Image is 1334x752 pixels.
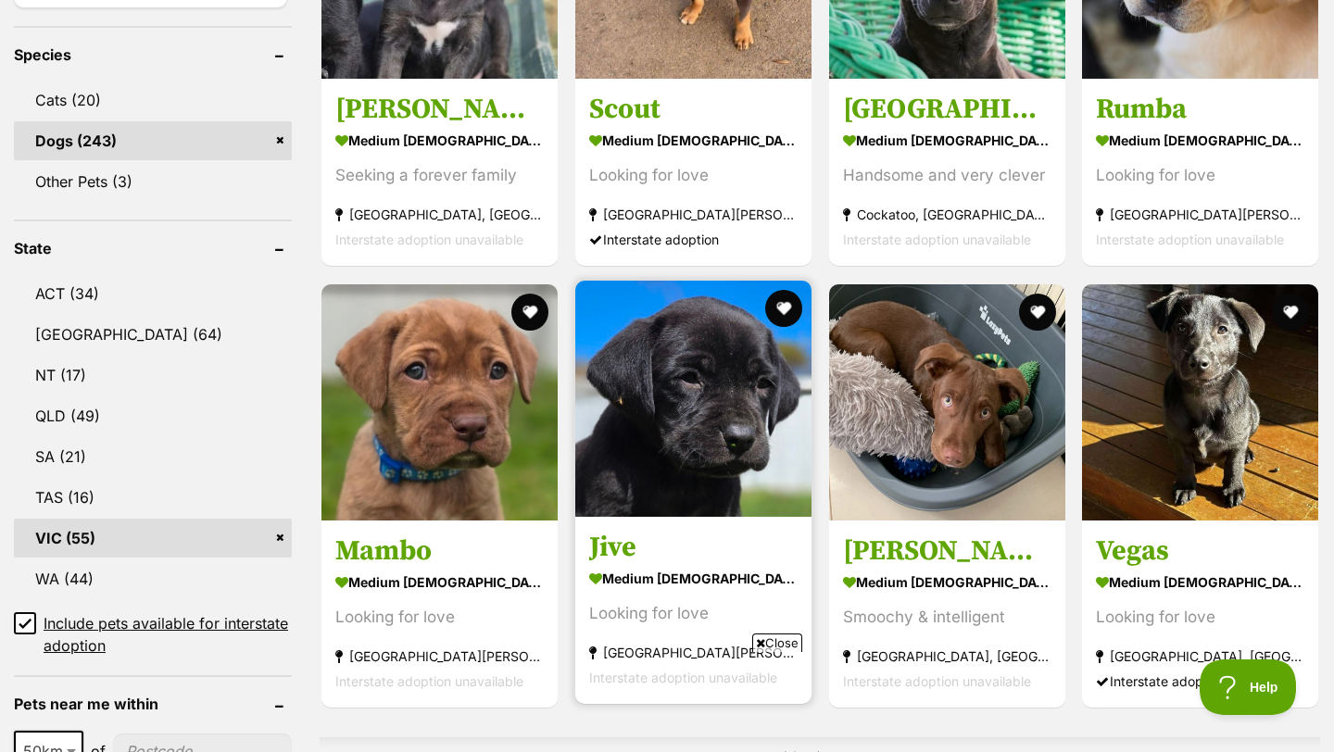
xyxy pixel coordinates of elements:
div: Looking for love [1096,164,1304,189]
strong: medium [DEMOGRAPHIC_DATA] Dog [589,565,798,592]
strong: Cockatoo, [GEOGRAPHIC_DATA] [843,203,1051,228]
div: Looking for love [335,605,544,630]
h3: Mambo [335,533,544,569]
strong: [GEOGRAPHIC_DATA][PERSON_NAME][GEOGRAPHIC_DATA] [589,640,798,665]
iframe: Advertisement [330,659,1004,743]
span: Interstate adoption unavailable [335,232,523,248]
a: Rumba medium [DEMOGRAPHIC_DATA] Dog Looking for love [GEOGRAPHIC_DATA][PERSON_NAME][GEOGRAPHIC_DA... [1082,79,1318,267]
header: State [14,240,292,257]
button: favourite [1018,294,1055,331]
h3: Jive [589,530,798,565]
strong: medium [DEMOGRAPHIC_DATA] Dog [1096,128,1304,155]
strong: medium [DEMOGRAPHIC_DATA] Dog [335,128,544,155]
h3: Vegas [1096,533,1304,569]
a: [PERSON_NAME] medium [DEMOGRAPHIC_DATA] Dog Smoochy & intelligent [GEOGRAPHIC_DATA], [GEOGRAPHIC_... [829,520,1065,708]
div: Smoochy & intelligent [843,605,1051,630]
strong: medium [DEMOGRAPHIC_DATA] Dog [335,569,544,595]
strong: medium [DEMOGRAPHIC_DATA] Dog [1096,569,1304,595]
a: Other Pets (3) [14,162,292,201]
iframe: Help Scout Beacon - Open [1200,659,1297,715]
a: Scout medium [DEMOGRAPHIC_DATA] Dog Looking for love [GEOGRAPHIC_DATA][PERSON_NAME][GEOGRAPHIC_DA... [575,79,812,267]
div: Looking for love [589,164,798,189]
button: favourite [511,294,548,331]
a: VIC (55) [14,519,292,558]
a: TAS (16) [14,478,292,517]
div: Interstate adoption [1096,669,1304,694]
div: Looking for love [589,601,798,626]
div: Interstate adoption [589,228,798,253]
strong: medium [DEMOGRAPHIC_DATA] Dog [589,128,798,155]
a: Include pets available for interstate adoption [14,612,292,657]
div: Seeking a forever family [335,164,544,189]
a: Dogs (243) [14,121,292,160]
img: Mambo - Beagle x Staffordshire Bull Terrier Dog [321,284,558,520]
strong: [GEOGRAPHIC_DATA], [GEOGRAPHIC_DATA] [843,644,1051,669]
a: NT (17) [14,356,292,395]
span: Interstate adoption unavailable [843,232,1031,248]
a: SA (21) [14,437,292,476]
span: Close [752,633,802,652]
img: Chai Latte - Labrador Retriever x Australian Kelpie Dog [829,284,1065,520]
a: QLD (49) [14,396,292,435]
a: ACT (34) [14,274,292,313]
a: [GEOGRAPHIC_DATA] (64) [14,315,292,354]
strong: [GEOGRAPHIC_DATA][PERSON_NAME][GEOGRAPHIC_DATA] [1096,203,1304,228]
span: Interstate adoption unavailable [1096,232,1284,248]
h3: Scout [589,93,798,128]
button: favourite [765,290,802,327]
a: Mambo medium [DEMOGRAPHIC_DATA] Dog Looking for love [GEOGRAPHIC_DATA][PERSON_NAME][GEOGRAPHIC_DA... [321,520,558,708]
strong: [GEOGRAPHIC_DATA][PERSON_NAME][GEOGRAPHIC_DATA] [589,203,798,228]
button: favourite [1272,294,1309,331]
a: Vegas medium [DEMOGRAPHIC_DATA] Dog Looking for love [GEOGRAPHIC_DATA], [GEOGRAPHIC_DATA] Interst... [1082,520,1318,708]
strong: [GEOGRAPHIC_DATA], [GEOGRAPHIC_DATA] [335,203,544,228]
h3: [GEOGRAPHIC_DATA] [843,93,1051,128]
span: Interstate adoption unavailable [843,673,1031,689]
img: Jive - Beagle x Staffordshire Bull Terrier Dog [575,281,812,517]
a: Cats (20) [14,81,292,119]
header: Pets near me within [14,696,292,712]
a: WA (44) [14,559,292,598]
div: Handsome and very clever [843,164,1051,189]
a: Jive medium [DEMOGRAPHIC_DATA] Dog Looking for love [GEOGRAPHIC_DATA][PERSON_NAME][GEOGRAPHIC_DAT... [575,516,812,704]
header: Species [14,46,292,63]
span: Include pets available for interstate adoption [44,612,292,657]
div: Looking for love [1096,605,1304,630]
strong: medium [DEMOGRAPHIC_DATA] Dog [843,569,1051,595]
img: Vegas - Border Collie Dog [1082,284,1318,520]
h3: [PERSON_NAME] [335,93,544,128]
a: [PERSON_NAME] medium [DEMOGRAPHIC_DATA] Dog Seeking a forever family [GEOGRAPHIC_DATA], [GEOGRAPH... [321,79,558,267]
strong: medium [DEMOGRAPHIC_DATA] Dog [843,128,1051,155]
h3: [PERSON_NAME] [843,533,1051,569]
strong: [GEOGRAPHIC_DATA], [GEOGRAPHIC_DATA] [1096,644,1304,669]
h3: Rumba [1096,93,1304,128]
a: [GEOGRAPHIC_DATA] medium [DEMOGRAPHIC_DATA] Dog Handsome and very clever Cockatoo, [GEOGRAPHIC_DA... [829,79,1065,267]
strong: [GEOGRAPHIC_DATA][PERSON_NAME][GEOGRAPHIC_DATA] [335,644,544,669]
